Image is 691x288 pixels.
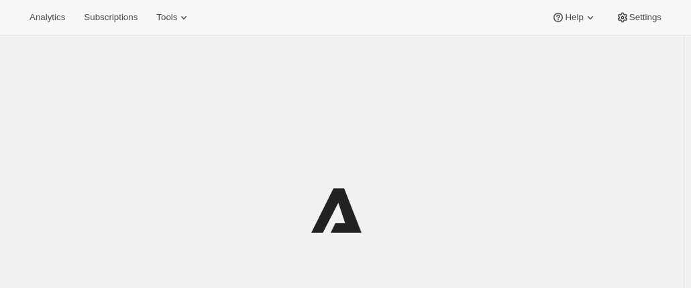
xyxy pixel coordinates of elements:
span: Tools [156,12,177,23]
button: Help [543,8,604,27]
button: Analytics [21,8,73,27]
button: Tools [148,8,199,27]
span: Analytics [30,12,65,23]
button: Settings [608,8,670,27]
span: Subscriptions [84,12,138,23]
span: Help [565,12,583,23]
span: Settings [629,12,661,23]
button: Subscriptions [76,8,146,27]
